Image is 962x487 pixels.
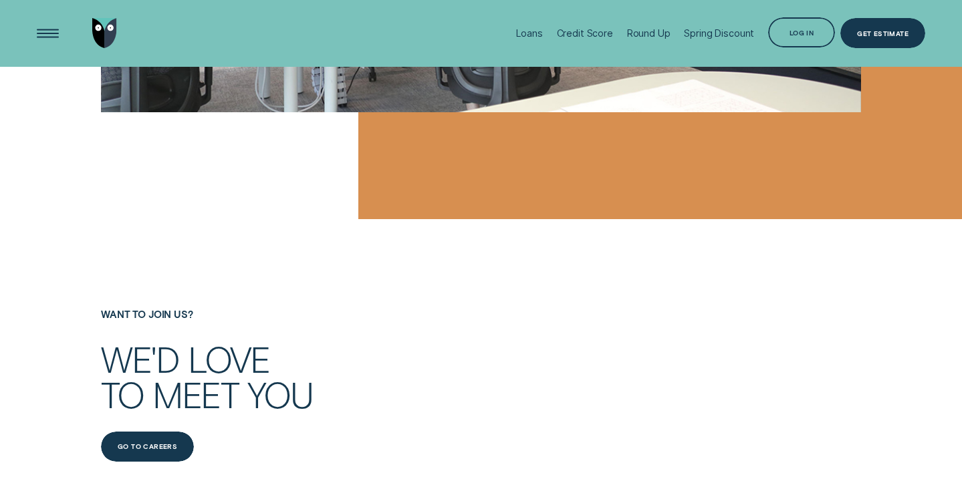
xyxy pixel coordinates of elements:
[101,432,194,462] a: Go to Careers
[33,18,63,48] button: Open Menu
[516,27,542,39] div: Loans
[627,27,671,39] div: Round Up
[768,17,835,47] button: Log in
[684,27,754,39] div: Spring Discount
[101,341,411,412] h2: We'd love to meet you
[840,18,925,48] a: Get Estimate
[101,309,411,320] h4: want to join us?
[92,18,117,48] img: Wisr
[557,27,613,39] div: Credit Score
